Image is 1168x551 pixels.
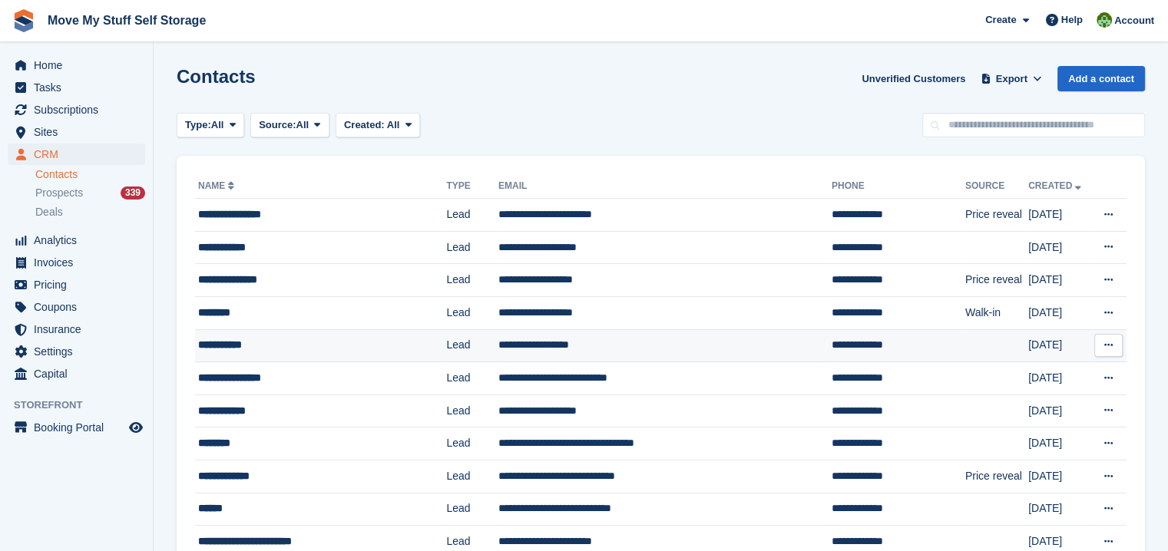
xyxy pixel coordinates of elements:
[34,54,126,76] span: Home
[446,264,498,297] td: Lead
[8,121,145,143] a: menu
[211,117,224,133] span: All
[1028,264,1090,297] td: [DATE]
[34,229,126,251] span: Analytics
[34,296,126,318] span: Coupons
[8,363,145,384] a: menu
[446,493,498,526] td: Lead
[127,418,145,437] a: Preview store
[965,296,1028,329] td: Walk-in
[965,460,1028,493] td: Price reveal
[14,398,153,413] span: Storefront
[34,318,126,340] span: Insurance
[34,417,126,438] span: Booking Portal
[498,174,832,199] th: Email
[344,119,385,130] span: Created:
[12,9,35,32] img: stora-icon-8386f47178a22dfd0bd8f6a31ec36ba5ce8667c1dd55bd0f319d3a0aa187defe.svg
[1028,427,1090,460] td: [DATE]
[832,174,965,199] th: Phone
[34,144,126,165] span: CRM
[8,252,145,273] a: menu
[965,199,1028,232] td: Price reveal
[34,99,126,120] span: Subscriptions
[8,296,145,318] a: menu
[41,8,212,33] a: Move My Stuff Self Storage
[121,186,145,200] div: 339
[965,264,1028,297] td: Price reveal
[35,205,63,219] span: Deals
[35,204,145,220] a: Deals
[35,186,83,200] span: Prospects
[1028,329,1090,362] td: [DATE]
[8,229,145,251] a: menu
[1028,362,1090,395] td: [DATE]
[446,199,498,232] td: Lead
[1028,180,1084,191] a: Created
[985,12,1016,28] span: Create
[8,144,145,165] a: menu
[446,296,498,329] td: Lead
[1028,460,1090,493] td: [DATE]
[1097,12,1112,28] img: Joel Booth
[965,174,1028,199] th: Source
[446,231,498,264] td: Lead
[446,460,498,493] td: Lead
[855,66,971,91] a: Unverified Customers
[446,362,498,395] td: Lead
[8,417,145,438] a: menu
[1061,12,1083,28] span: Help
[1028,493,1090,526] td: [DATE]
[446,174,498,199] th: Type
[259,117,296,133] span: Source:
[35,185,145,201] a: Prospects 339
[1114,13,1154,28] span: Account
[296,117,309,133] span: All
[446,427,498,460] td: Lead
[8,99,145,120] a: menu
[34,121,126,143] span: Sites
[34,252,126,273] span: Invoices
[8,318,145,340] a: menu
[1028,199,1090,232] td: [DATE]
[34,363,126,384] span: Capital
[1057,66,1145,91] a: Add a contact
[34,77,126,98] span: Tasks
[34,274,126,295] span: Pricing
[177,66,256,87] h1: Contacts
[8,341,145,362] a: menu
[8,274,145,295] a: menu
[446,394,498,427] td: Lead
[336,113,420,138] button: Created: All
[996,71,1027,87] span: Export
[185,117,211,133] span: Type:
[177,113,244,138] button: Type: All
[8,54,145,76] a: menu
[1028,231,1090,264] td: [DATE]
[446,329,498,362] td: Lead
[35,167,145,182] a: Contacts
[387,119,400,130] span: All
[198,180,237,191] a: Name
[1028,296,1090,329] td: [DATE]
[8,77,145,98] a: menu
[1028,394,1090,427] td: [DATE]
[978,66,1045,91] button: Export
[34,341,126,362] span: Settings
[250,113,329,138] button: Source: All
